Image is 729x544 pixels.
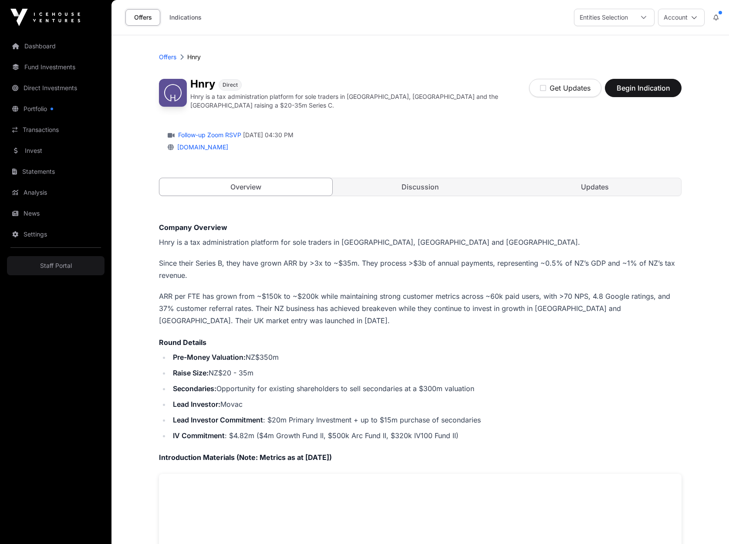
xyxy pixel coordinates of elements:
p: Hnry is a tax administration platform for sole traders in [GEOGRAPHIC_DATA], [GEOGRAPHIC_DATA] an... [159,236,682,248]
a: Offers [159,53,176,61]
strong: Lead Investor: [173,400,220,409]
a: Invest [7,141,105,160]
span: Direct [223,81,238,88]
a: Analysis [7,183,105,202]
strong: Round Details [159,338,206,347]
h1: Hnry [190,79,215,91]
button: Account [658,9,705,26]
div: Entities Selection [574,9,633,26]
strong: Raise Size: [173,368,209,377]
nav: Tabs [159,178,681,196]
strong: Secondaries: [173,384,216,393]
a: Settings [7,225,105,244]
span: Begin Indication [616,83,671,93]
strong: Lead Investor Commitment [173,416,263,424]
a: Staff Portal [7,256,105,275]
button: Begin Indication [605,79,682,97]
li: NZ$20 - 35m [170,367,682,379]
a: Fund Investments [7,57,105,77]
li: Opportunity for existing shareholders to sell secondaries at a $300m valuation [170,382,682,395]
a: Offers [125,9,160,26]
li: : $4.82m ($4m Growth Fund II, $500k Arc Fund II, $320k IV100 Fund II) [170,429,682,442]
img: Hnry [159,79,187,107]
span: [DATE] 04:30 PM [243,131,294,139]
a: Discussion [334,178,507,196]
p: Hnry is a tax administration platform for sole traders in [GEOGRAPHIC_DATA], [GEOGRAPHIC_DATA] an... [190,92,529,110]
p: Since their Series B, they have grown ARR by >3x to ~$35m. They process >$3b of annual payments, ... [159,257,682,281]
a: Begin Indication [605,88,682,96]
li: : $20m Primary Investment + up to $15m purchase of secondaries [170,414,682,426]
li: Movac [170,398,682,410]
a: Follow-up Zoom RSVP [176,131,241,139]
a: Updates [508,178,681,196]
a: News [7,204,105,223]
a: Statements [7,162,105,181]
a: Dashboard [7,37,105,56]
strong: Company Overview [159,223,227,232]
a: Direct Investments [7,78,105,98]
img: Icehouse Ventures Logo [10,9,80,26]
a: Portfolio [7,99,105,118]
a: [DOMAIN_NAME] [174,143,228,151]
strong: Pre-Money Valuation: [173,353,246,362]
button: Get Updates [529,79,601,97]
a: Indications [164,9,207,26]
a: Transactions [7,120,105,139]
p: ARR per FTE has grown from ~$150k to ~$200k while maintaining strong customer metrics across ~60k... [159,290,682,327]
a: Overview [159,178,333,196]
strong: Introduction Materials (Note: Metrics as at [DATE]) [159,453,332,462]
li: NZ$350m [170,351,682,363]
p: Hnry [187,53,201,61]
strong: IV Commitment [173,431,225,440]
